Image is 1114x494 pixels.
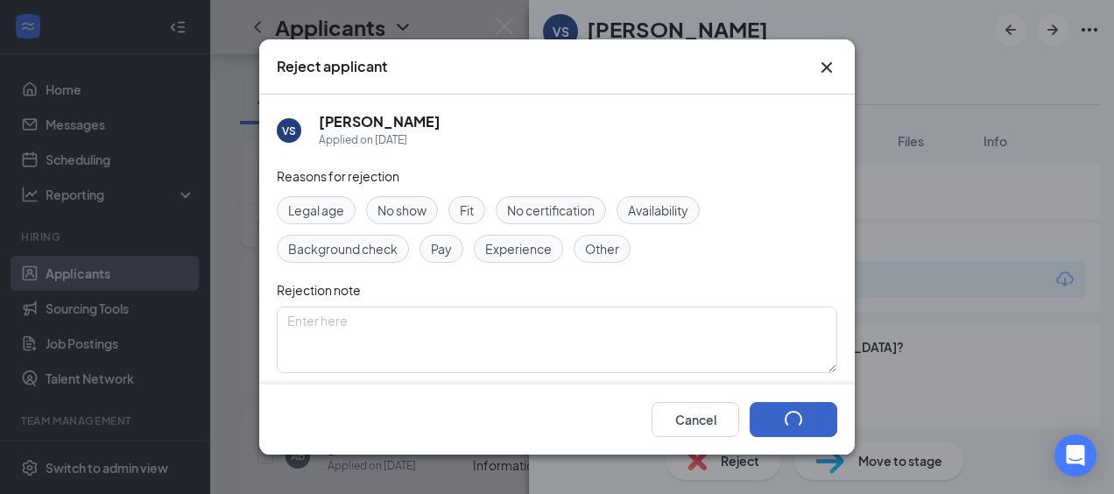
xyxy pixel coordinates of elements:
[585,239,619,258] span: Other
[319,131,441,149] div: Applied on [DATE]
[319,112,441,131] h5: [PERSON_NAME]
[288,239,398,258] span: Background check
[628,201,688,220] span: Availability
[816,57,837,78] svg: Cross
[277,282,361,298] span: Rejection note
[816,57,837,78] button: Close
[652,402,739,437] button: Cancel
[1054,434,1096,476] div: Open Intercom Messenger
[485,239,552,258] span: Experience
[282,123,296,138] div: VS
[507,201,595,220] span: No certification
[288,201,344,220] span: Legal age
[431,239,452,258] span: Pay
[277,57,387,76] h3: Reject applicant
[377,201,427,220] span: No show
[277,168,399,184] span: Reasons for rejection
[460,201,474,220] span: Fit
